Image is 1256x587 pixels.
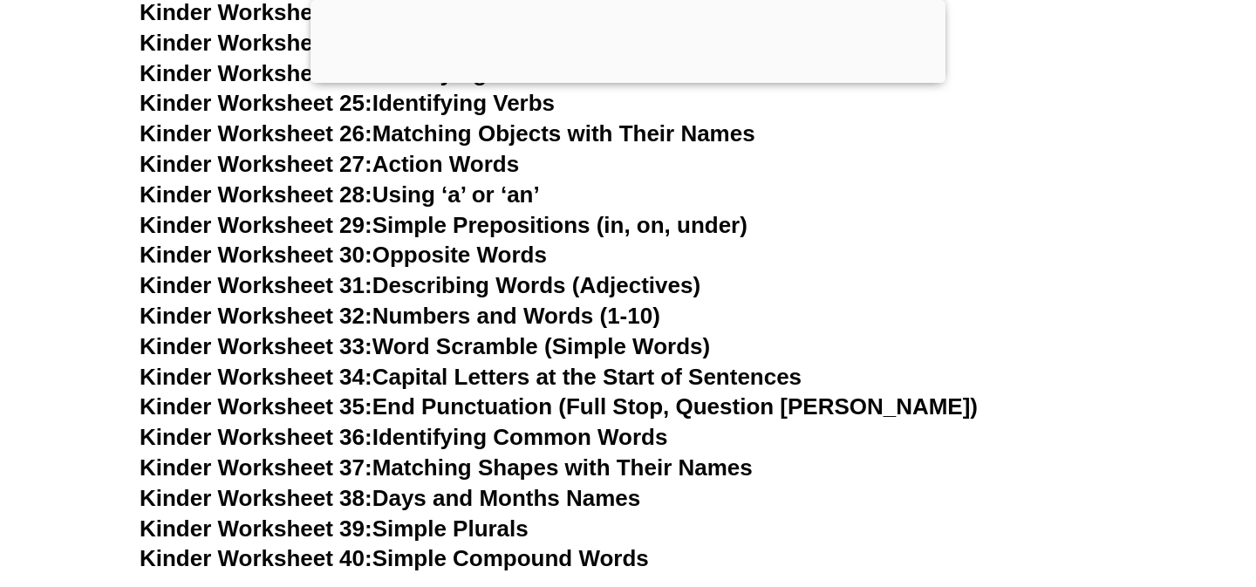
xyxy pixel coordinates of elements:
[140,242,372,268] span: Kinder Worksheet 30:
[140,303,660,329] a: Kinder Worksheet 32:Numbers and Words (1-10)
[140,30,537,56] a: Kinder Worksheet 23:Weather Words
[140,545,372,571] span: Kinder Worksheet 40:
[140,272,372,298] span: Kinder Worksheet 31:
[140,212,372,238] span: Kinder Worksheet 29:
[140,60,372,86] span: Kinder Worksheet 24:
[140,424,372,450] span: Kinder Worksheet 36:
[140,364,372,390] span: Kinder Worksheet 34:
[140,151,519,177] a: Kinder Worksheet 27:Action Words
[140,545,649,571] a: Kinder Worksheet 40:Simple Compound Words
[140,242,547,268] a: Kinder Worksheet 30:Opposite Words
[140,393,372,420] span: Kinder Worksheet 35:
[140,485,640,511] a: Kinder Worksheet 38:Days and Months Names
[140,212,747,238] a: Kinder Worksheet 29:Simple Prepositions (in, on, under)
[140,393,978,420] a: Kinder Worksheet 35:End Punctuation (Full Stop, Question [PERSON_NAME])
[140,515,372,542] span: Kinder Worksheet 39:
[140,515,529,542] a: Kinder Worksheet 39:Simple Plurals
[140,30,372,56] span: Kinder Worksheet 23:
[140,151,372,177] span: Kinder Worksheet 27:
[140,364,802,390] a: Kinder Worksheet 34:Capital Letters at the Start of Sentences
[140,181,372,208] span: Kinder Worksheet 28:
[140,90,372,116] span: Kinder Worksheet 25:
[140,181,540,208] a: Kinder Worksheet 28:Using ‘a’ or ‘an’
[957,390,1256,587] iframe: Chat Widget
[140,424,667,450] a: Kinder Worksheet 36:Identifying Common Words
[140,272,700,298] a: Kinder Worksheet 31:Describing Words (Adjectives)
[140,303,372,329] span: Kinder Worksheet 32:
[140,454,372,481] span: Kinder Worksheet 37:
[140,485,372,511] span: Kinder Worksheet 38:
[140,120,755,147] a: Kinder Worksheet 26:Matching Objects with Their Names
[140,333,372,359] span: Kinder Worksheet 33:
[140,454,753,481] a: Kinder Worksheet 37:Matching Shapes with Their Names
[140,60,563,86] a: Kinder Worksheet 24:Identifying Nouns
[140,90,555,116] a: Kinder Worksheet 25:Identifying Verbs
[140,120,372,147] span: Kinder Worksheet 26:
[140,333,710,359] a: Kinder Worksheet 33:Word Scramble (Simple Words)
